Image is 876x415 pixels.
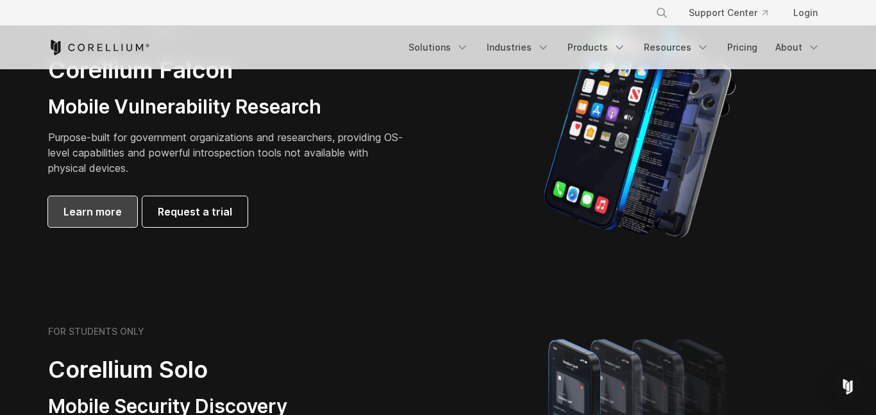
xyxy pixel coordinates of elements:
a: Resources [636,36,717,59]
a: Solutions [401,36,476,59]
a: Corellium Home [48,40,150,55]
a: Products [560,36,634,59]
a: Login [783,1,828,24]
div: Navigation Menu [640,1,828,24]
h2: Corellium Solo [48,355,407,384]
img: iPhone model separated into the mechanics used to build the physical device. [543,15,736,239]
a: Request a trial [142,196,248,227]
span: Learn more [63,204,122,219]
a: About [768,36,828,59]
span: Request a trial [158,204,232,219]
p: Purpose-built for government organizations and researchers, providing OS-level capabilities and p... [48,130,407,176]
a: Industries [479,36,557,59]
div: Open Intercom Messenger [832,371,863,402]
h2: Corellium Falcon [48,56,407,85]
a: Support Center [678,1,778,24]
h6: FOR STUDENTS ONLY [48,326,144,337]
a: Pricing [720,36,765,59]
h3: Mobile Vulnerability Research [48,95,407,119]
div: Navigation Menu [401,36,828,59]
button: Search [650,1,673,24]
a: Learn more [48,196,137,227]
